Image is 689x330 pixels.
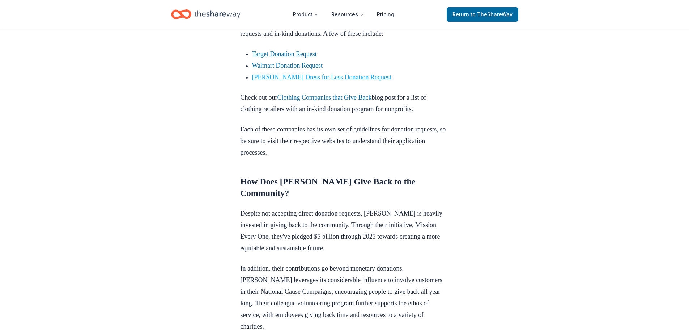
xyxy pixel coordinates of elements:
a: Target Donation Request [252,50,317,58]
a: Walmart Donation Request [252,62,323,69]
a: Returnto TheShareWay [447,7,518,22]
a: Clothing Companies that Give Back [277,94,371,101]
nav: Main [287,6,400,23]
p: Check out our blog post for a list of clothing retailers with an in-kind donation program for non... [241,92,449,115]
button: Resources [326,7,370,22]
p: Each of these companies has its own set of guidelines for donation requests, so be sure to visit ... [241,124,449,158]
h2: How Does [PERSON_NAME] Give Back to the Community? [241,176,449,199]
p: Despite not accepting direct donation requests, [PERSON_NAME] is heavily invested in giving back ... [241,208,449,254]
span: to TheShareWay [471,11,513,17]
span: Return [452,10,513,19]
a: [PERSON_NAME] Dress for Less Donation Request [252,74,391,81]
button: Product [287,7,324,22]
a: Pricing [371,7,400,22]
a: Home [171,6,241,23]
